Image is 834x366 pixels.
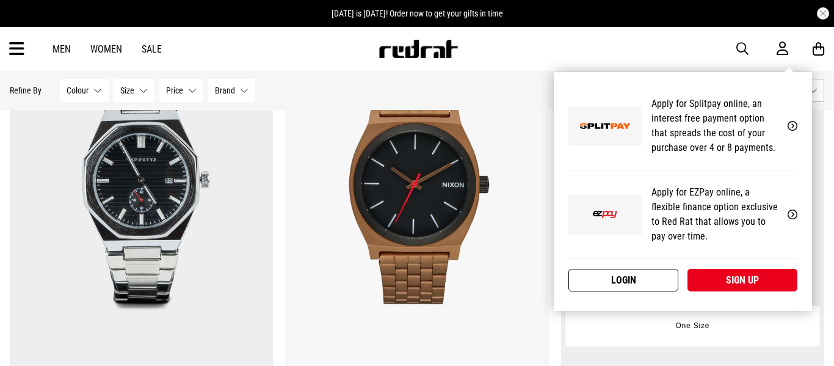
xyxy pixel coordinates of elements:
[142,43,162,55] a: Sale
[10,86,42,95] p: Refine By
[208,79,255,102] button: Brand
[53,43,71,55] a: Men
[568,82,797,170] a: Apply for Splitpay online, an interest free payment option that spreads the cost of your purchase...
[687,269,797,291] a: Sign up
[568,269,678,291] a: Login
[10,5,46,42] button: Open LiveChat chat widget
[651,185,778,244] p: Apply for EZPay online, a flexible finance option exclusive to Red Rat that allows you to pay ove...
[120,86,134,95] span: Size
[666,315,719,337] button: One Size
[215,86,235,95] span: Brand
[114,79,154,102] button: Size
[568,170,797,259] a: Apply for EZPay online, a flexible finance option exclusive to Red Rat that allows you to pay ove...
[166,86,183,95] span: Price
[67,86,89,95] span: Colour
[378,40,459,58] img: Redrat logo
[90,43,122,55] a: Women
[60,79,109,102] button: Colour
[159,79,203,102] button: Price
[332,9,503,18] span: [DATE] is [DATE]! Order now to get your gifts in time
[651,97,778,155] p: Apply for Splitpay online, an interest free payment option that spreads the cost of your purchase...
